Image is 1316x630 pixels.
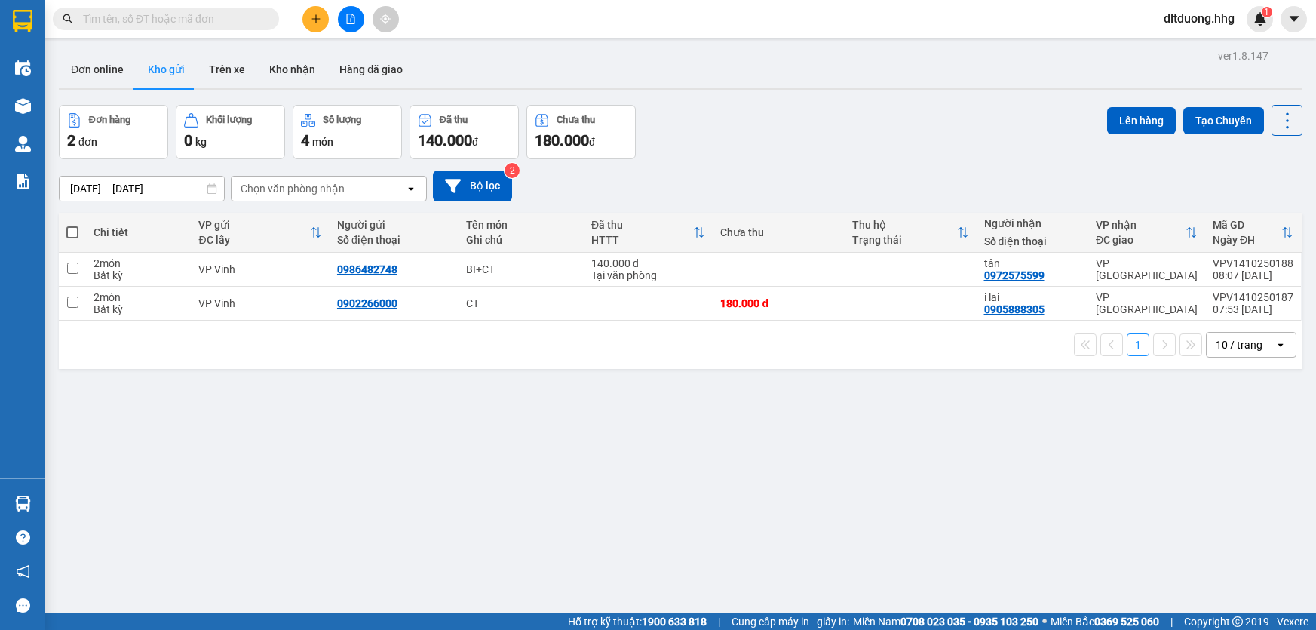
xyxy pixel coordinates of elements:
div: 08:07 [DATE] [1213,269,1293,281]
div: VPV1410250187 [1213,291,1293,303]
div: Khối lượng [206,115,252,125]
button: Hàng đã giao [327,51,415,88]
div: HTTT [591,234,694,246]
div: i lai [984,291,1081,303]
img: warehouse-icon [15,136,31,152]
span: 2 [67,131,75,149]
span: message [16,598,30,613]
div: VP gửi [198,219,310,231]
span: Hỗ trợ kỹ thuật: [568,613,707,630]
div: Ngày ĐH [1213,234,1281,246]
div: Trạng thái [852,234,957,246]
div: VP [GEOGRAPHIC_DATA] [1096,291,1198,315]
button: Kho gửi [136,51,197,88]
input: Tìm tên, số ĐT hoặc mã đơn [83,11,261,27]
button: Khối lượng0kg [176,105,285,159]
th: Toggle SortBy [191,213,330,253]
div: 180.000 đ [720,297,837,309]
div: ĐC lấy [198,234,310,246]
div: Thu hộ [852,219,957,231]
button: Đơn online [59,51,136,88]
th: Toggle SortBy [845,213,977,253]
span: ⚪️ [1042,619,1047,625]
div: Tên món [466,219,576,231]
th: Toggle SortBy [584,213,713,253]
img: warehouse-icon [15,60,31,76]
strong: 0369 525 060 [1094,616,1159,628]
img: solution-icon [15,174,31,189]
th: Toggle SortBy [1205,213,1301,253]
button: aim [373,6,399,32]
span: | [718,613,720,630]
button: Đơn hàng2đơn [59,105,168,159]
div: 0972575599 [984,269,1045,281]
div: 0986482748 [337,263,397,275]
div: 2 món [94,291,183,303]
button: 1 [1127,333,1149,356]
span: search [63,14,73,24]
img: warehouse-icon [15,496,31,512]
span: Miền Nam [853,613,1038,630]
sup: 1 [1262,7,1272,17]
span: 180.000 [535,131,589,149]
span: plus [311,14,321,24]
button: Trên xe [197,51,257,88]
div: Số điện thoại [984,235,1081,247]
strong: 0708 023 035 - 0935 103 250 [900,616,1038,628]
button: Bộ lọc [433,171,512,201]
div: Bất kỳ [94,303,183,315]
img: warehouse-icon [15,98,31,114]
div: Chi tiết [94,226,183,238]
div: Chọn văn phòng nhận [241,181,345,196]
span: đ [472,136,478,148]
div: Ghi chú [466,234,576,246]
div: Mã GD [1213,219,1281,231]
div: 0905888305 [984,303,1045,315]
span: món [312,136,333,148]
div: Số lượng [323,115,361,125]
div: Người nhận [984,217,1081,229]
span: đơn [78,136,97,148]
button: Đã thu140.000đ [410,105,519,159]
button: Lên hàng [1107,107,1176,134]
button: Chưa thu180.000đ [526,105,636,159]
div: 0902266000 [337,297,397,309]
div: 07:53 [DATE] [1213,303,1293,315]
strong: 1900 633 818 [642,616,707,628]
div: Đơn hàng [89,115,130,125]
div: BI+CT [466,263,576,275]
span: 1 [1264,7,1269,17]
span: copyright [1232,616,1243,627]
button: file-add [338,6,364,32]
div: VP Vinh [198,263,322,275]
button: plus [302,6,329,32]
div: Tại văn phòng [591,269,706,281]
span: question-circle [16,530,30,545]
span: | [1170,613,1173,630]
div: 2 món [94,257,183,269]
span: 4 [301,131,309,149]
div: Số điện thoại [337,234,452,246]
span: 0 [184,131,192,149]
svg: open [1275,339,1287,351]
div: 140.000 đ [591,257,706,269]
div: tân [984,257,1081,269]
span: Miền Bắc [1051,613,1159,630]
div: Chưa thu [720,226,837,238]
div: Chưa thu [557,115,595,125]
div: VP [GEOGRAPHIC_DATA] [1096,257,1198,281]
div: Đã thu [440,115,468,125]
th: Toggle SortBy [1088,213,1205,253]
img: icon-new-feature [1253,12,1267,26]
span: caret-down [1287,12,1301,26]
button: Số lượng4món [293,105,402,159]
span: file-add [345,14,356,24]
div: 10 / trang [1216,337,1262,352]
span: notification [16,564,30,579]
div: Đã thu [591,219,694,231]
div: ver 1.8.147 [1218,48,1268,64]
div: CT [466,297,576,309]
span: 140.000 [418,131,472,149]
div: VP Vinh [198,297,322,309]
span: kg [195,136,207,148]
